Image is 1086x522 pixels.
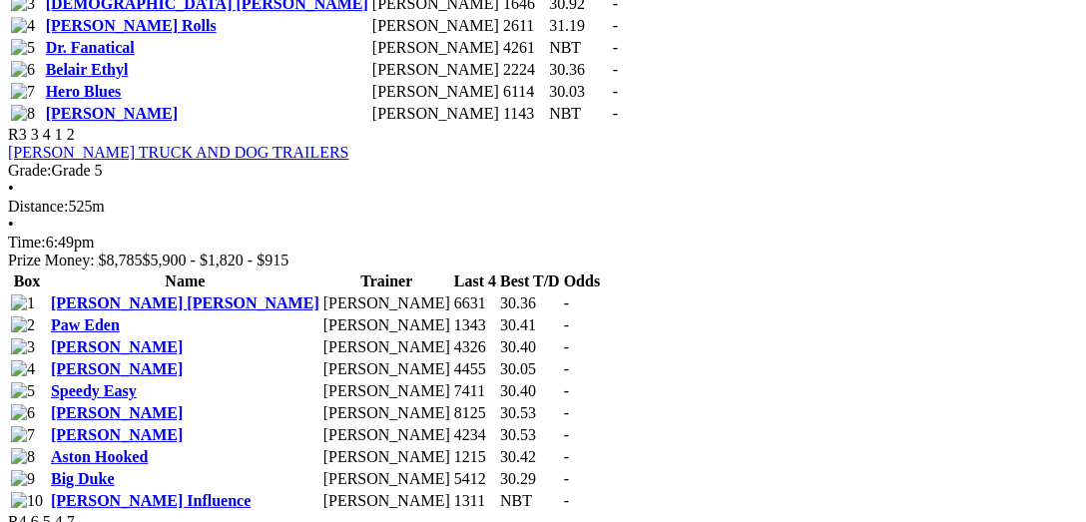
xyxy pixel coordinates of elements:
td: 30.53 [499,403,561,423]
td: 30.36 [548,60,610,80]
span: R3 [8,126,27,143]
span: - [564,448,569,465]
td: 30.42 [499,447,561,467]
td: [PERSON_NAME] [371,60,500,80]
img: 10 [11,492,43,510]
td: 1143 [502,104,546,124]
div: 6:49pm [8,234,1078,252]
td: [PERSON_NAME] [322,381,451,401]
span: - [564,404,569,421]
td: [PERSON_NAME] [322,315,451,335]
span: - [613,61,618,78]
span: - [613,17,618,34]
img: 2 [11,316,35,334]
img: 8 [11,448,35,466]
th: Trainer [322,271,451,291]
td: 6114 [502,82,546,102]
td: 4234 [453,425,497,445]
a: Speedy Easy [51,382,137,399]
img: 3 [11,338,35,356]
td: 4455 [453,359,497,379]
td: 1215 [453,447,497,467]
span: Box [14,272,41,289]
span: Grade: [8,162,52,179]
td: 8125 [453,403,497,423]
a: Hero Blues [46,83,122,100]
div: Grade 5 [8,162,1078,180]
td: [PERSON_NAME] [322,403,451,423]
td: 2224 [502,60,546,80]
span: - [613,83,618,100]
th: Odds [563,271,601,291]
span: - [564,338,569,355]
img: 1 [11,294,35,312]
td: [PERSON_NAME] [371,82,500,102]
img: 4 [11,360,35,378]
td: 30.41 [499,315,561,335]
td: [PERSON_NAME] [371,38,500,58]
a: Dr. Fanatical [46,39,135,56]
div: Prize Money: $8,785 [8,252,1078,269]
span: • [8,216,14,233]
td: NBT [548,38,610,58]
span: - [564,294,569,311]
a: Aston Hooked [51,448,148,465]
a: Paw Eden [51,316,120,333]
a: [PERSON_NAME] [51,338,183,355]
td: 31.19 [548,16,610,36]
img: 9 [11,470,35,488]
td: [PERSON_NAME] [322,491,451,511]
td: 2611 [502,16,546,36]
a: [PERSON_NAME] Influence [51,492,251,509]
a: [PERSON_NAME] [46,105,178,122]
a: [PERSON_NAME] [51,404,183,421]
a: [PERSON_NAME] [51,360,183,377]
img: 6 [11,61,35,79]
a: Big Duke [51,470,115,487]
img: 7 [11,426,35,444]
td: [PERSON_NAME] [322,337,451,357]
span: • [8,180,14,197]
td: 30.05 [499,359,561,379]
a: [PERSON_NAME] [51,426,183,443]
td: 30.03 [548,82,610,102]
a: Belair Ethyl [46,61,129,78]
span: - [564,426,569,443]
span: Distance: [8,198,68,215]
td: [PERSON_NAME] [371,16,500,36]
th: Best T/D [499,271,561,291]
td: 30.29 [499,469,561,489]
td: 6631 [453,293,497,313]
td: 30.53 [499,425,561,445]
td: 4326 [453,337,497,357]
a: [PERSON_NAME] TRUCK AND DOG TRAILERS [8,144,349,161]
div: 525m [8,198,1078,216]
td: [PERSON_NAME] [371,104,500,124]
td: 1343 [453,315,497,335]
td: NBT [548,104,610,124]
td: [PERSON_NAME] [322,293,451,313]
span: $5,900 - $1,820 - $915 [143,252,289,268]
span: - [564,382,569,399]
span: - [564,492,569,509]
td: [PERSON_NAME] [322,425,451,445]
span: - [564,360,569,377]
td: 4261 [502,38,546,58]
span: Time: [8,234,46,251]
th: Name [50,271,320,291]
th: Last 4 [453,271,497,291]
img: 7 [11,83,35,101]
td: 1311 [453,491,497,511]
td: 5412 [453,469,497,489]
img: 6 [11,404,35,422]
img: 5 [11,382,35,400]
a: [PERSON_NAME] Rolls [46,17,217,34]
img: 4 [11,17,35,35]
td: 30.36 [499,293,561,313]
img: 5 [11,39,35,57]
span: - [613,105,618,122]
td: [PERSON_NAME] [322,359,451,379]
img: 8 [11,105,35,123]
span: - [564,316,569,333]
td: [PERSON_NAME] [322,447,451,467]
